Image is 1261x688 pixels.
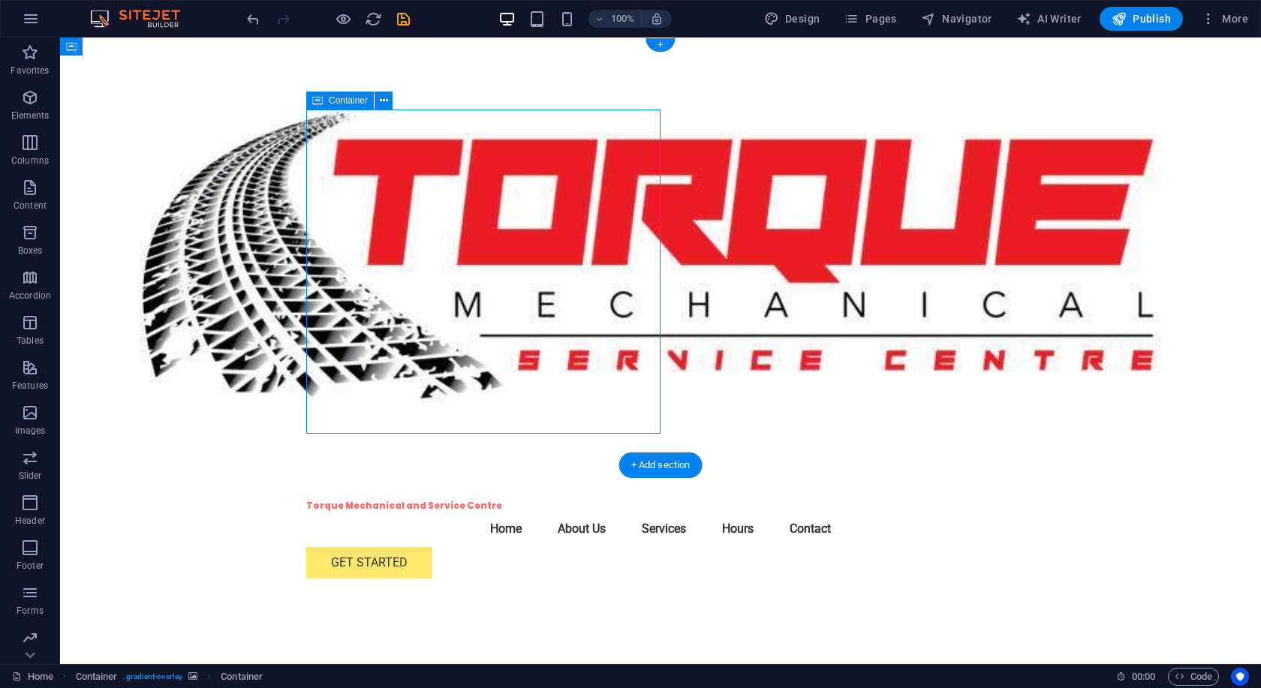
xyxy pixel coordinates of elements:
nav: breadcrumb [76,668,263,686]
p: Slider [19,470,42,482]
p: Features [12,380,48,392]
span: Click to select. Double-click to edit [76,668,118,686]
span: Design [764,11,820,26]
button: Click here to leave preview mode and continue editing [334,10,352,28]
button: reload [364,10,382,28]
button: Design [758,7,826,31]
button: Code [1168,668,1219,686]
p: Tables [17,335,44,347]
span: Pages [844,11,896,26]
p: Footer [17,560,44,572]
p: Elements [11,110,50,122]
span: : [1142,671,1145,682]
span: Container [329,96,368,105]
i: Undo: Move elements (Ctrl+Z) [245,11,262,28]
span: Click to select. Double-click to edit [221,668,263,686]
span: Navigator [921,11,992,26]
i: Reload page [365,11,382,28]
button: Pages [838,7,902,31]
i: Save (Ctrl+S) [395,11,412,28]
button: Usercentrics [1231,668,1249,686]
span: AI Writer [1016,11,1082,26]
p: Content [14,200,47,212]
i: This element contains a background [188,672,197,680]
p: Images [15,425,46,437]
p: Favorites [11,65,49,77]
a: Click to cancel selection. Double-click to open Pages [12,668,53,686]
i: On resize automatically adjust zoom level to fit chosen device. [650,12,664,26]
div: Design (Ctrl+Alt+Y) [758,7,826,31]
span: 00 00 [1132,668,1155,686]
div: + Add section [619,452,703,478]
span: More [1201,11,1248,26]
button: save [394,10,412,28]
h6: Session time [1116,668,1156,686]
p: Boxes [18,245,43,257]
h6: 100% [611,10,635,28]
button: More [1195,7,1254,31]
span: Publish [1112,11,1171,26]
span: Code [1175,668,1212,686]
button: AI Writer [1010,7,1088,31]
p: Forms [17,605,44,617]
div: + [646,38,675,52]
button: Navigator [915,7,998,31]
button: Publish [1100,7,1183,31]
span: . gradient-overlay [123,668,182,686]
button: undo [244,10,262,28]
img: Editor Logo [86,10,199,28]
p: Header [15,515,45,527]
button: 100% [588,10,642,28]
p: Columns [11,155,49,167]
p: Accordion [9,290,51,302]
